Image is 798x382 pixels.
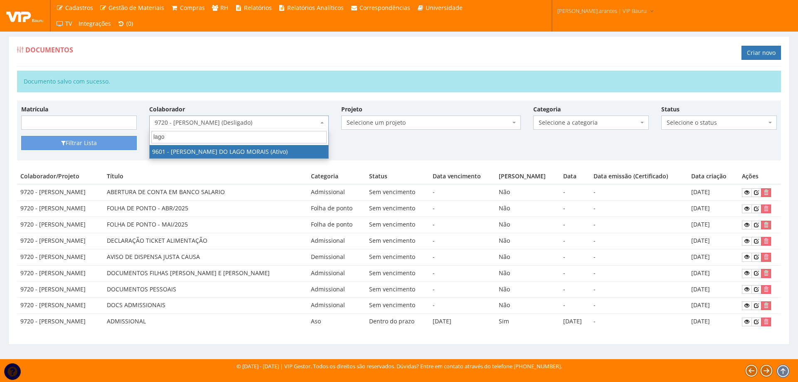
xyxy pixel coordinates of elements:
td: 9720 - [PERSON_NAME] [17,281,103,298]
th: Status [366,169,429,184]
td: 9720 - [PERSON_NAME] [17,201,103,217]
td: [DATE] [688,281,739,298]
td: 9720 - [PERSON_NAME] [17,314,103,330]
a: TV [53,16,75,32]
span: Selecione um projeto [341,116,521,130]
td: - [590,281,688,298]
td: Folha de ponto [308,201,366,217]
td: - [560,265,590,281]
span: Compras [180,4,205,12]
label: Projeto [341,105,362,113]
th: Categoria [308,169,366,184]
label: Matrícula [21,105,48,113]
td: Não [495,281,560,298]
td: [DATE] [688,233,739,249]
li: 9601 - [PERSON_NAME] DO LAGO MORAIS (Ativo) [150,145,328,158]
label: Categoria [533,105,561,113]
td: Demissional [308,249,366,265]
td: 9720 - [PERSON_NAME] [17,217,103,233]
td: - [590,298,688,314]
td: Sem vencimento [366,249,429,265]
td: 9720 - [PERSON_NAME] [17,184,103,200]
td: Não [495,217,560,233]
td: Sem vencimento [366,217,429,233]
td: Sem vencimento [366,298,429,314]
td: Sem vencimento [366,184,429,200]
td: ABERTURA DE CONTA EM BANCO SALARIO [103,184,308,200]
th: Data [560,169,590,184]
td: - [429,184,495,200]
td: - [560,201,590,217]
td: [DATE] [688,184,739,200]
span: Selecione a categoria [533,116,649,130]
td: - [560,233,590,249]
th: Colaborador/Projeto [17,169,103,184]
td: Folha de ponto [308,217,366,233]
td: Admissional [308,281,366,298]
td: - [429,265,495,281]
span: Universidade [426,4,463,12]
span: Relatórios [244,4,272,12]
span: Cadastros [65,4,93,12]
a: Criar novo [741,46,781,60]
span: Selecione um projeto [347,118,510,127]
td: DOCS ADMISSIONAIS [103,298,308,314]
td: [DATE] [688,201,739,217]
td: - [560,249,590,265]
td: - [429,249,495,265]
td: - [590,249,688,265]
td: - [590,217,688,233]
td: [DATE] [688,298,739,314]
td: Sem vencimento [366,201,429,217]
td: Sim [495,314,560,330]
span: Gestão de Materiais [108,4,164,12]
td: - [429,217,495,233]
th: Título [103,169,308,184]
td: DECLARAÇÃO TICKET ALIMENTAÇÃO [103,233,308,249]
td: Não [495,298,560,314]
td: [DATE] [688,217,739,233]
span: Correspondências [360,4,410,12]
label: Colaborador [149,105,185,113]
span: Integrações [79,20,111,27]
span: Selecione o status [667,118,766,127]
td: [DATE] [688,265,739,281]
span: (0) [126,20,133,27]
td: Admissional [308,233,366,249]
th: Data criação [688,169,739,184]
td: 9720 - [PERSON_NAME] [17,298,103,314]
td: - [590,233,688,249]
button: Filtrar Lista [21,136,137,150]
img: logo [6,10,44,22]
span: Relatórios Analíticos [287,4,344,12]
th: Data vencimento [429,169,495,184]
td: ADMISSIONAL [103,314,308,330]
div: Documento salvo com sucesso. [17,71,781,92]
th: Data emissão (Certificado) [590,169,688,184]
td: - [429,233,495,249]
td: 9720 - [PERSON_NAME] [17,265,103,281]
td: - [429,201,495,217]
td: - [590,314,688,330]
span: [PERSON_NAME].arantes | VIP Bauru [557,7,647,15]
td: Não [495,249,560,265]
td: Sem vencimento [366,265,429,281]
span: Documentos [25,45,73,54]
label: Status [661,105,680,113]
td: 9720 - [PERSON_NAME] [17,233,103,249]
span: Selecione o status [661,116,777,130]
td: Admissional [308,265,366,281]
td: - [560,298,590,314]
td: - [590,184,688,200]
th: Ações [739,169,781,184]
td: Não [495,233,560,249]
td: AVISO DE DISPENSA JUSTA CAUSA [103,249,308,265]
td: Não [495,201,560,217]
td: Admissional [308,184,366,200]
td: Sem vencimento [366,233,429,249]
td: Não [495,184,560,200]
span: 9720 - SALETE CARVALHO VELOSO (Desligado) [149,116,329,130]
td: - [560,217,590,233]
td: 9720 - [PERSON_NAME] [17,249,103,265]
td: [DATE] [688,249,739,265]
